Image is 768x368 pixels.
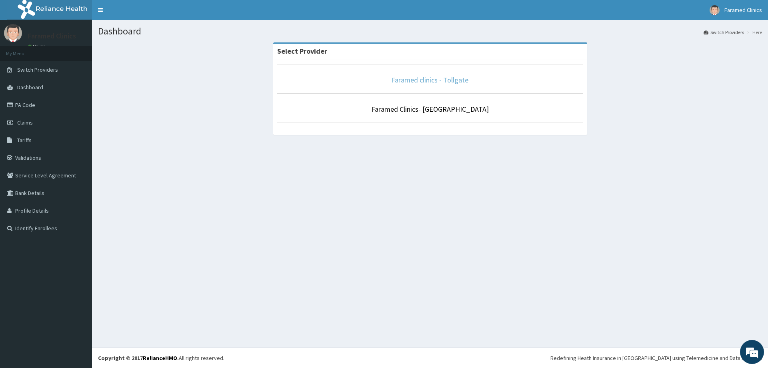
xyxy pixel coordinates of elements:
[15,40,32,60] img: d_794563401_company_1708531726252_794563401
[143,354,177,362] a: RelianceHMO
[4,24,22,42] img: User Image
[42,45,134,55] div: Chat with us now
[392,75,468,84] a: Faramed clinics - Tollgate
[704,29,744,36] a: Switch Providers
[17,137,32,144] span: Tariffs
[550,354,762,362] div: Redefining Heath Insurance in [GEOGRAPHIC_DATA] using Telemedicine and Data Science!
[46,101,110,182] span: We're online!
[724,6,762,14] span: Faramed Clinics
[710,5,720,15] img: User Image
[17,84,43,91] span: Dashboard
[131,4,150,23] div: Minimize live chat window
[277,46,327,56] strong: Select Provider
[372,105,489,114] a: Faramed Clinics- [GEOGRAPHIC_DATA]
[28,32,76,40] p: Faramed Clinics
[28,44,47,49] a: Online
[17,66,58,73] span: Switch Providers
[4,219,152,247] textarea: Type your message and hit 'Enter'
[745,29,762,36] li: Here
[98,354,179,362] strong: Copyright © 2017 .
[98,26,762,36] h1: Dashboard
[17,119,33,126] span: Claims
[92,348,768,368] footer: All rights reserved.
